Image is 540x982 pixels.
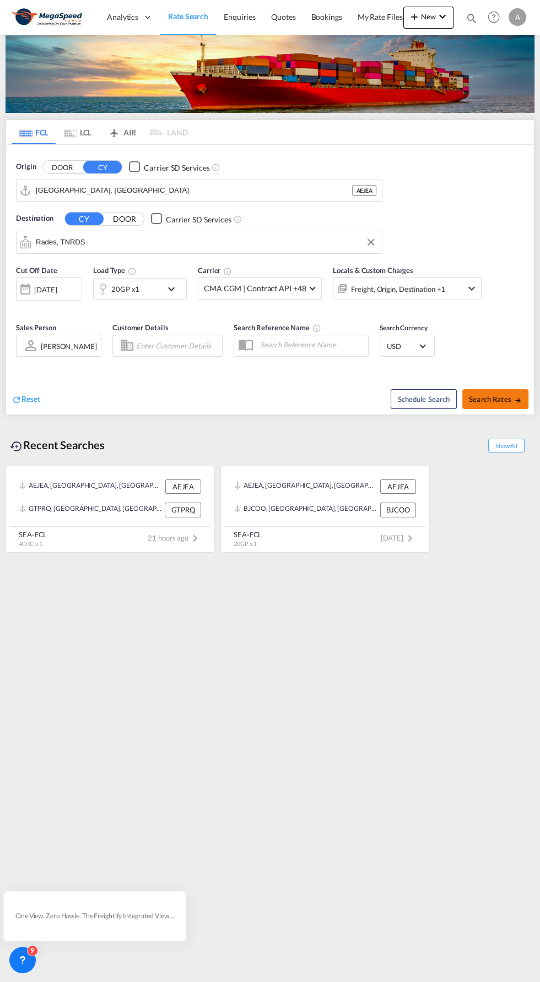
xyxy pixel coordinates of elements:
[11,5,85,30] img: ad002ba0aea611eda5429768204679d3.JPG
[36,182,352,199] input: Search by Port
[16,299,24,314] md-datepicker: Select
[17,179,382,201] md-input-container: Jebel Ali, AEJEA
[224,12,256,21] span: Enquiries
[509,8,526,26] div: A
[93,278,187,300] div: 20GP x1icon-chevron-down
[43,161,82,173] button: DOOR
[465,282,478,295] md-icon: icon-chevron-down
[436,10,449,23] md-icon: icon-chevron-down
[36,234,376,250] input: Search by Port
[10,440,23,453] md-icon: icon-backup-restore
[466,12,478,29] div: icon-magnify
[16,266,57,275] span: Cut Off Date
[188,532,202,545] md-icon: icon-chevron-right
[234,503,377,517] div: BJCOO, Cotonou, Benin, Western Africa, Africa
[403,532,417,545] md-icon: icon-chevron-right
[105,212,144,225] button: DOOR
[212,163,220,172] md-icon: Unchecked: Search for CY (Container Yard) services for all selected carriers.Checked : Search for...
[93,266,137,275] span: Load Type
[6,466,215,553] recent-search-card: AEJEA, [GEOGRAPHIC_DATA], [GEOGRAPHIC_DATA], [GEOGRAPHIC_DATA], [GEOGRAPHIC_DATA] AEJEAGTPRQ, [GE...
[198,266,232,275] span: Carrier
[19,540,42,547] span: 40HC x 1
[352,185,376,196] div: AEJEA
[380,324,428,332] span: Search Currency
[19,479,163,494] div: AEJEA, Jebel Ali, United Arab Emirates, Middle East, Middle East
[19,503,162,517] div: GTPRQ, Puerto Quetzal, Guatemala, Mexico & Central America, Americas
[12,395,21,405] md-icon: icon-refresh
[107,126,121,134] md-icon: icon-airplane
[16,161,36,172] span: Origin
[204,283,306,294] span: CMA CGM | Contract API +48
[148,533,202,542] span: 21 hours ago
[21,394,40,403] span: Reset
[387,341,418,351] span: USD
[271,12,295,21] span: Quotes
[469,395,522,403] span: Search Rates
[136,337,219,354] input: Enter Customer Details
[234,215,242,223] md-icon: Unchecked: Search for CY (Container Yard) services for all selected carriers.Checked : Search for...
[168,12,208,21] span: Rate Search
[12,120,188,144] md-pagination-wrapper: Use the left and right arrow keys to navigate between tabs
[333,277,482,299] div: Freight Origin Destination Factory Stuffingicon-chevron-down
[56,120,100,144] md-tab-item: LCL
[466,12,478,24] md-icon: icon-magnify
[107,12,138,23] span: Analytics
[220,466,430,553] recent-search-card: AEJEA, [GEOGRAPHIC_DATA], [GEOGRAPHIC_DATA], [GEOGRAPHIC_DATA], [GEOGRAPHIC_DATA] AEJEABJCOO, [GE...
[333,266,413,275] span: Locals & Custom Charges
[380,503,416,517] div: BJCOO
[386,338,429,354] md-select: Select Currency: $ USDUnited States Dollar
[403,7,453,29] button: icon-plus 400-fgNewicon-chevron-down
[234,540,257,547] span: 20GP x 1
[6,35,534,113] img: LCL+%26+FCL+BACKGROUND.png
[408,10,421,23] md-icon: icon-plus 400-fg
[16,213,53,224] span: Destination
[488,439,525,452] span: Show All
[17,231,382,253] md-input-container: Rades, TNRDS
[6,433,109,457] div: Recent Searches
[12,120,56,144] md-tab-item: FCL
[165,282,183,296] md-icon: icon-chevron-down
[381,533,417,542] span: [DATE]
[234,479,377,494] div: AEJEA, Jebel Ali, United Arab Emirates, Middle East, Middle East
[234,323,321,332] span: Search Reference Name
[462,389,528,409] button: Search Ratesicon-arrow-right
[234,530,262,539] div: SEA-FCL
[165,479,201,494] div: AEJEA
[484,8,503,26] span: Help
[6,145,534,414] div: Origin DOOR CY Checkbox No InkUnchecked: Search for CY (Container Yard) services for all selected...
[128,267,137,276] md-icon: icon-information-outline
[312,324,321,332] md-icon: Your search will be saved by the below given name
[380,479,416,494] div: AEJEA
[484,8,509,28] div: Help
[83,161,122,173] button: CY
[408,12,449,21] span: New
[363,234,379,250] button: Clear Input
[151,213,231,225] md-checkbox: Checkbox No Ink
[100,120,144,144] md-tab-item: AIR
[255,336,368,353] input: Search Reference Name
[129,161,209,173] md-checkbox: Checkbox No Ink
[391,389,457,409] button: Note: By default Schedule search will only considerorigin ports, destination ports and cut off da...
[16,323,56,332] span: Sales Person
[358,12,403,21] span: My Rate Files
[514,396,522,404] md-icon: icon-arrow-right
[34,285,57,294] div: [DATE]
[166,214,231,225] div: Carrier SD Services
[19,530,47,539] div: SEA-FCL
[12,394,40,406] div: icon-refreshReset
[351,281,445,297] div: Freight Origin Destination Factory Stuffing
[16,277,82,301] div: [DATE]
[223,267,232,276] md-icon: The selected Trucker/Carrierwill be displayed in the rate results If the rates are from another f...
[41,342,97,351] div: [PERSON_NAME]
[165,503,201,517] div: GTPRQ
[311,12,342,21] span: Bookings
[40,338,98,354] md-select: Sales Person: Avinash D'souza
[112,323,168,332] span: Customer Details
[144,162,209,173] div: Carrier SD Services
[65,212,104,225] button: CY
[111,281,139,297] div: 20GP x1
